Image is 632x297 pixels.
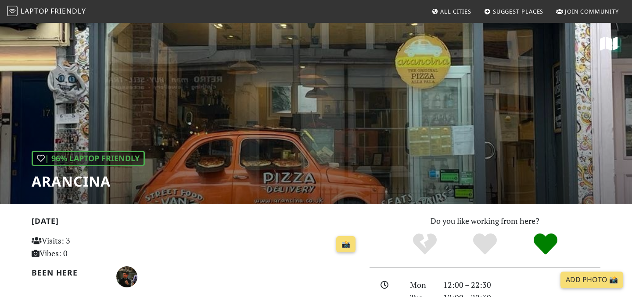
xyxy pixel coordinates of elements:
p: Do you like working from here? [370,215,600,227]
div: Definitely! [515,232,576,256]
a: Add Photo 📸 [560,272,623,288]
a: Join Community [553,4,622,19]
a: 📸 [336,236,355,253]
div: No [395,232,455,256]
span: Join Community [565,7,619,15]
p: Visits: 3 Vibes: 0 [32,234,134,260]
span: Friendly [50,6,86,16]
h1: Arancina [32,173,145,190]
a: LaptopFriendly LaptopFriendly [7,4,86,19]
img: 3346-michele.jpg [116,266,137,287]
span: All Cities [440,7,471,15]
span: Suggest Places [493,7,544,15]
a: Suggest Places [481,4,547,19]
h2: [DATE] [32,216,359,229]
div: Mon [405,279,438,291]
span: Laptop [21,6,49,16]
img: LaptopFriendly [7,6,18,16]
h2: Been here [32,268,106,277]
div: | 96% Laptop Friendly [32,151,145,166]
div: Yes [455,232,515,256]
span: Michele Mortari [116,271,137,281]
a: All Cities [428,4,475,19]
div: 12:00 – 22:30 [438,279,606,291]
